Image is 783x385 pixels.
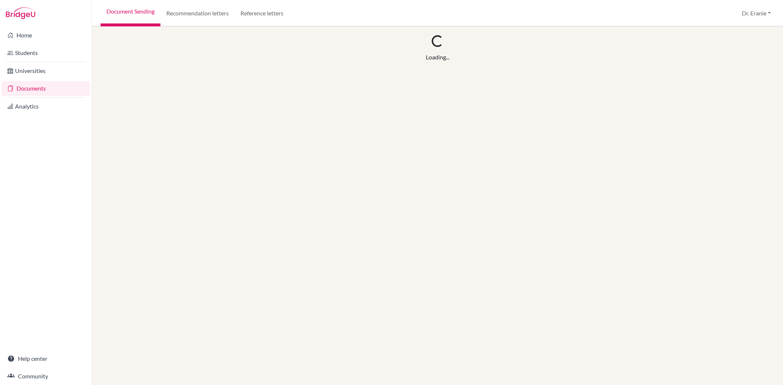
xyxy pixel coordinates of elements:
[1,28,90,43] a: Home
[1,81,90,96] a: Documents
[6,7,35,19] img: Bridge-U
[1,351,90,366] a: Help center
[1,99,90,114] a: Analytics
[1,369,90,384] a: Community
[1,63,90,78] a: Universities
[1,45,90,60] a: Students
[426,53,449,62] div: Loading...
[739,6,774,20] button: Dr. Eranie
